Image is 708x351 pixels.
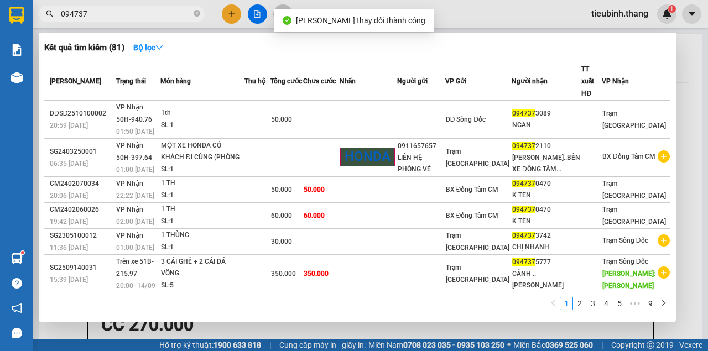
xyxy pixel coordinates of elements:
[11,72,23,83] img: warehouse-icon
[194,10,200,17] span: close-circle
[644,297,657,310] a: 9
[12,303,22,313] span: notification
[512,206,535,213] span: 094737
[161,140,244,164] div: MỘT XE HONDA CÓ KHÁCH ĐI CÙNG (PHÒNG VÉ ...
[116,232,143,239] span: VP Nhận
[50,218,88,226] span: 19:42 [DATE]
[161,177,244,190] div: 1 TH
[161,107,244,119] div: 1th
[512,152,581,175] div: [PERSON_NAME]..BẾN XE ĐỒNG TÂM...
[271,212,292,219] span: 60.000
[398,140,445,152] div: 0911657657
[116,180,143,187] span: VP Nhận
[658,150,670,163] span: plus-circle
[560,297,572,310] a: 1
[116,244,154,252] span: 01:00 [DATE]
[602,153,655,160] span: BX Đồng Tâm CM
[271,238,292,245] span: 30.000
[270,77,302,85] span: Tổng cước
[581,65,594,97] span: TT xuất HĐ
[12,278,22,289] span: question-circle
[296,16,425,25] span: [PERSON_NAME] thay đổi thành công
[446,264,509,284] span: Trạm [GEOGRAPHIC_DATA]
[50,146,113,158] div: SG2403250001
[161,256,244,280] div: 3 CÁI GHẾ + 2 CÁI DÁ VÕNG
[573,297,586,310] li: 2
[304,186,325,193] span: 50.000
[602,180,666,200] span: Trạm [GEOGRAPHIC_DATA]
[124,39,172,56] button: Bộ lọcdown
[586,297,600,310] li: 3
[244,77,265,85] span: Thu hộ
[50,192,88,200] span: 20:06 [DATE]
[6,47,76,83] li: VP Trạm [GEOGRAPHIC_DATA]
[9,7,24,24] img: logo-vxr
[657,297,670,310] button: right
[600,297,612,310] a: 4
[587,297,599,310] a: 3
[660,300,667,306] span: right
[340,148,395,166] span: HONDA
[61,8,191,20] input: Tìm tên, số ĐT hoặc mã đơn
[155,44,163,51] span: down
[194,9,200,19] span: close-circle
[116,206,143,213] span: VP Nhận
[116,77,146,85] span: Trạng thái
[50,244,88,252] span: 11:36 [DATE]
[398,152,445,175] div: LIÊN HỆ PHÒNG VÉ
[602,237,648,244] span: Trạm Sông Đốc
[658,266,670,279] span: plus-circle
[512,256,581,268] div: 5777
[613,297,626,310] a: 5
[546,297,560,310] li: Previous Page
[116,142,152,161] span: VP Nhận 50H-397.64
[50,77,101,85] span: [PERSON_NAME]
[133,43,163,52] strong: Bộ lọc
[161,242,244,254] div: SL: 1
[512,258,535,266] span: 094737
[50,204,113,216] div: CM2402060026
[512,232,535,239] span: 094737
[50,262,113,274] div: SG2509140031
[397,77,428,85] span: Người gửi
[657,297,670,310] li: Next Page
[304,212,325,219] span: 60.000
[626,297,644,310] li: Next 5 Pages
[600,297,613,310] li: 4
[50,108,113,119] div: DĐSĐ2510100002
[304,270,329,277] span: 350.000
[560,297,573,310] li: 1
[613,297,626,310] li: 5
[512,180,535,187] span: 094737
[574,297,586,310] a: 2
[116,258,154,277] span: Trên xe 51B-215.97
[446,148,509,167] span: Trạm [GEOGRAPHIC_DATA]
[21,251,24,254] sup: 1
[161,229,244,242] div: 1 THÙNG
[512,242,581,253] div: CHỊ NHANH
[116,128,154,135] span: 01:50 [DATE]
[76,47,147,59] li: VP Trạm Đá Bạc
[6,6,160,27] li: Xe Khách THẮNG
[602,270,655,290] span: [PERSON_NAME]: [PERSON_NAME]
[445,77,466,85] span: VP Gửi
[512,268,581,291] div: CẢNH ..[PERSON_NAME]
[161,164,244,176] div: SL: 1
[512,178,581,190] div: 0470
[626,297,644,310] span: •••
[161,216,244,228] div: SL: 1
[44,42,124,54] h3: Kết quả tìm kiếm ( 81 )
[512,140,581,152] div: 2110
[644,297,657,310] li: 9
[161,203,244,216] div: 1 TH
[283,16,291,25] span: check-circle
[50,160,88,167] span: 06:35 [DATE]
[512,230,581,242] div: 3742
[512,109,535,117] span: 094737
[50,276,88,284] span: 15:39 [DATE]
[116,103,152,123] span: VP Nhận 50H-940.76
[446,186,499,193] span: BX Đồng Tâm CM
[271,186,292,193] span: 50.000
[602,258,648,265] span: Trạm Sông Đốc
[512,77,548,85] span: Người nhận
